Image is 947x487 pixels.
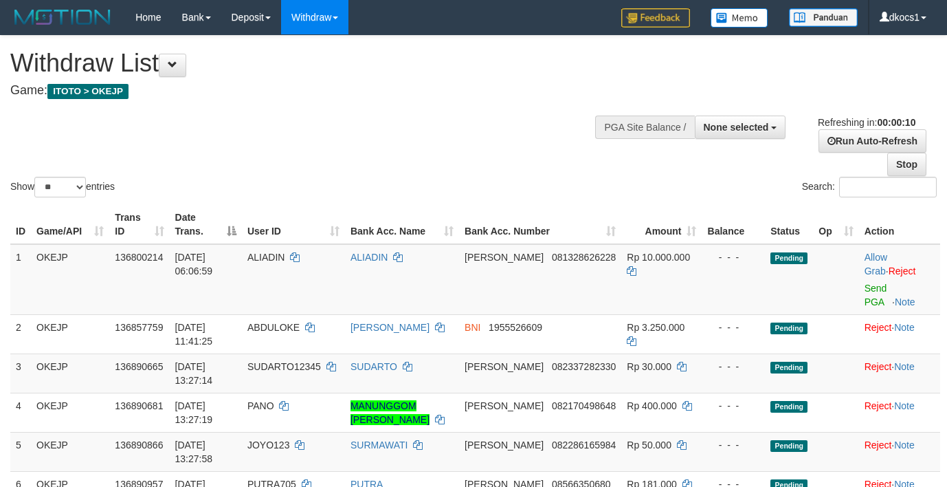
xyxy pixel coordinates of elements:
[10,7,115,28] img: MOTION_logo.png
[345,205,459,244] th: Bank Acc. Name: activate to sort column ascending
[627,400,676,411] span: Rp 400.000
[894,400,915,411] a: Note
[770,252,807,264] span: Pending
[247,440,289,451] span: JOYO123
[865,283,887,307] a: Send PGA
[877,117,915,128] strong: 00:00:10
[489,322,542,333] span: Copy 1955526609 to clipboard
[865,440,892,451] a: Reject
[31,314,109,354] td: OKEJP
[31,354,109,393] td: OKEJP
[350,400,430,425] a: MANUNGGOM [PERSON_NAME]
[247,322,300,333] span: ABDULOKE
[889,266,916,277] a: Reject
[10,432,31,471] td: 5
[711,8,768,28] img: Button%20Memo.svg
[865,252,889,277] span: ·
[627,252,690,263] span: Rp 10.000.000
[865,361,892,372] a: Reject
[31,244,109,315] td: OKEJP
[813,205,858,244] th: Op: activate to sort column ascending
[115,361,163,372] span: 136890665
[627,322,684,333] span: Rp 3.250.000
[242,205,345,244] th: User ID: activate to sort column ascending
[765,205,813,244] th: Status
[865,252,887,277] a: Allow Grab
[115,252,163,263] span: 136800214
[859,354,940,393] td: ·
[109,205,169,244] th: Trans ID: activate to sort column ascending
[552,361,616,372] span: Copy 082337282330 to clipboard
[350,322,430,333] a: [PERSON_NAME]
[865,322,892,333] a: Reject
[895,296,915,307] a: Note
[894,440,915,451] a: Note
[31,205,109,244] th: Game/API: activate to sort column ascending
[621,205,702,244] th: Amount: activate to sort column ascending
[115,400,163,411] span: 136890681
[350,440,408,451] a: SURMAWATI
[802,177,937,197] label: Search:
[10,393,31,432] td: 4
[595,116,694,139] div: PGA Site Balance /
[707,438,759,452] div: - - -
[839,177,937,197] input: Search:
[247,252,285,263] span: ALIADIN
[859,244,940,315] td: ·
[175,252,213,277] span: [DATE] 06:06:59
[707,321,759,334] div: - - -
[465,322,480,333] span: BNI
[789,8,858,27] img: panduan.png
[770,362,807,374] span: Pending
[10,205,31,244] th: ID
[465,440,544,451] span: [PERSON_NAME]
[552,252,616,263] span: Copy 081328626228 to clipboard
[695,116,786,139] button: None selected
[10,177,115,197] label: Show entries
[10,84,618,98] h4: Game:
[115,440,163,451] span: 136890866
[350,252,388,263] a: ALIADIN
[10,244,31,315] td: 1
[31,393,109,432] td: OKEJP
[704,122,769,133] span: None selected
[47,84,129,99] span: ITOTO > OKEJP
[31,432,109,471] td: OKEJP
[702,205,765,244] th: Balance
[859,432,940,471] td: ·
[707,360,759,374] div: - - -
[621,8,690,28] img: Feedback.jpg
[859,314,940,354] td: ·
[818,129,926,153] a: Run Auto-Refresh
[465,361,544,372] span: [PERSON_NAME]
[887,153,926,176] a: Stop
[247,400,274,411] span: PANO
[894,322,915,333] a: Note
[10,314,31,354] td: 2
[10,50,618,77] h1: Withdraw List
[707,399,759,413] div: - - -
[465,400,544,411] span: [PERSON_NAME]
[865,400,892,411] a: Reject
[818,117,915,128] span: Refreshing in:
[350,361,397,372] a: SUDARTO
[115,322,163,333] span: 136857759
[465,252,544,263] span: [PERSON_NAME]
[859,205,940,244] th: Action
[170,205,242,244] th: Date Trans.: activate to sort column descending
[627,440,671,451] span: Rp 50.000
[627,361,671,372] span: Rp 30.000
[894,361,915,372] a: Note
[34,177,86,197] select: Showentries
[707,250,759,264] div: - - -
[175,361,213,386] span: [DATE] 13:27:14
[552,400,616,411] span: Copy 082170498648 to clipboard
[459,205,621,244] th: Bank Acc. Number: activate to sort column ascending
[552,440,616,451] span: Copy 082286165984 to clipboard
[175,440,213,464] span: [DATE] 13:27:58
[770,440,807,452] span: Pending
[247,361,321,372] span: SUDARTO12345
[175,322,213,347] span: [DATE] 11:41:25
[770,323,807,334] span: Pending
[770,401,807,413] span: Pending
